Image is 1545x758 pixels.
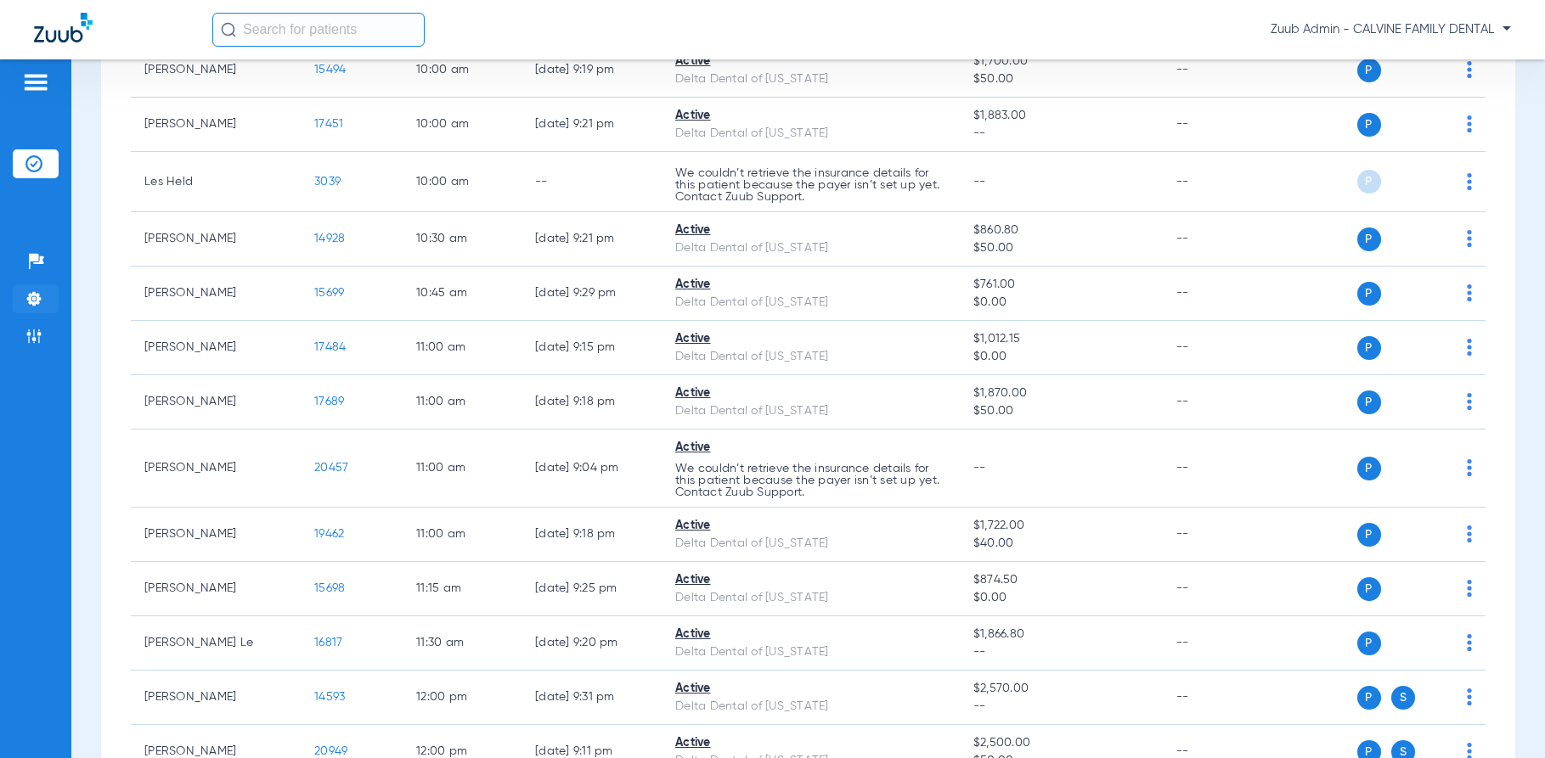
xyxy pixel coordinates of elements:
td: -- [1163,152,1277,212]
td: -- [1163,321,1277,375]
span: 16817 [314,637,342,649]
td: Les Held [131,152,301,212]
td: -- [1163,267,1277,321]
span: $761.00 [973,276,1149,294]
span: -- [973,176,986,188]
span: $50.00 [973,402,1149,420]
span: -- [973,698,1149,716]
input: Search for patients [212,13,425,47]
div: Active [675,385,946,402]
span: S [1391,686,1415,710]
img: group-dot-blue.svg [1467,634,1472,651]
span: P [1357,457,1381,480]
td: 11:00 AM [403,430,522,508]
span: P [1357,227,1381,251]
td: -- [1163,375,1277,430]
span: P [1357,632,1381,655]
span: $874.50 [973,571,1149,589]
span: P [1357,336,1381,360]
span: 15494 [314,64,346,76]
img: Search Icon [221,22,236,37]
div: Delta Dental of [US_STATE] [675,239,946,257]
div: Active [675,571,946,589]
td: [DATE] 9:20 PM [522,616,662,671]
td: 11:00 AM [403,508,522,562]
span: $1,883.00 [973,107,1149,125]
span: 14928 [314,233,345,244]
span: $1,870.00 [973,385,1149,402]
td: [DATE] 9:18 PM [522,375,662,430]
span: Zuub Admin - CALVINE FAMILY DENTAL [1271,21,1511,38]
span: 17484 [314,341,346,353]
img: group-dot-blue.svg [1467,284,1472,301]
span: 15699 [314,287,344,299]
div: Active [675,680,946,698]
span: P [1357,686,1381,710]
img: group-dot-blue.svg [1467,459,1472,476]
span: 19462 [314,528,344,540]
span: P [1357,59,1381,82]
td: [DATE] 9:21 PM [522,98,662,152]
span: $1,722.00 [973,517,1149,535]
span: 17451 [314,118,343,130]
td: [PERSON_NAME] [131,98,301,152]
div: Active [675,517,946,535]
span: $1,012.15 [973,330,1149,348]
div: Delta Dental of [US_STATE] [675,294,946,312]
span: $50.00 [973,239,1149,257]
span: $1,700.00 [973,53,1149,70]
img: group-dot-blue.svg [1467,115,1472,132]
p: We couldn’t retrieve the insurance details for this patient because the payer isn’t set up yet. C... [675,167,946,203]
p: We couldn’t retrieve the insurance details for this patient because the payer isn’t set up yet. C... [675,463,946,498]
img: Zuub Logo [34,13,93,42]
td: [DATE] 9:21 PM [522,212,662,267]
img: group-dot-blue.svg [1467,339,1472,356]
td: 11:15 AM [403,562,522,616]
div: Delta Dental of [US_STATE] [675,402,946,420]
td: [DATE] 9:19 PM [522,43,662,98]
span: $860.80 [973,222,1149,239]
td: 11:30 AM [403,616,522,671]
div: Delta Dental of [US_STATE] [675,535,946,553]
div: Active [675,53,946,70]
td: [PERSON_NAME] [131,430,301,508]
td: -- [522,152,662,212]
div: Active [675,330,946,348]
td: -- [1163,616,1277,671]
div: Active [675,626,946,643]
span: P [1357,282,1381,306]
span: P [1357,170,1381,194]
span: $1,866.80 [973,626,1149,643]
span: $2,570.00 [973,680,1149,698]
img: group-dot-blue.svg [1467,61,1472,78]
iframe: Chat Widget [1460,677,1545,758]
td: [PERSON_NAME] [131,43,301,98]
span: $0.00 [973,348,1149,366]
img: group-dot-blue.svg [1467,580,1472,597]
div: Delta Dental of [US_STATE] [675,589,946,607]
span: 3039 [314,176,341,188]
td: 10:00 AM [403,43,522,98]
td: -- [1163,508,1277,562]
span: -- [973,462,986,474]
td: 11:00 AM [403,321,522,375]
span: $0.00 [973,589,1149,607]
td: [DATE] 9:18 PM [522,508,662,562]
td: -- [1163,430,1277,508]
td: [PERSON_NAME] [131,375,301,430]
td: 10:45 AM [403,267,522,321]
td: -- [1163,562,1277,616]
td: [PERSON_NAME] [131,671,301,725]
div: Active [675,439,946,457]
td: [DATE] 9:25 PM [522,562,662,616]
span: $2,500.00 [973,734,1149,752]
img: group-dot-blue.svg [1467,393,1472,410]
td: 10:00 AM [403,98,522,152]
div: Delta Dental of [US_STATE] [675,348,946,366]
div: Delta Dental of [US_STATE] [675,698,946,716]
td: -- [1163,43,1277,98]
span: 20457 [314,462,348,474]
td: [DATE] 9:04 PM [522,430,662,508]
img: group-dot-blue.svg [1467,525,1472,542]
